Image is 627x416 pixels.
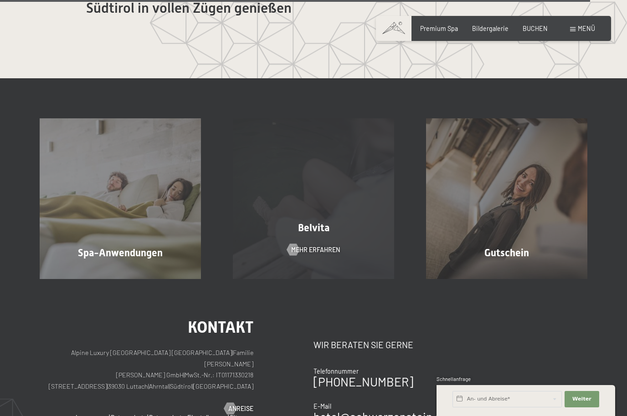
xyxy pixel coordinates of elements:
[148,382,149,390] span: |
[192,382,193,390] span: |
[472,25,509,32] a: Bildergalerie
[484,247,529,259] span: Gutschein
[217,118,410,279] a: Ein Wellness-Urlaub in Südtirol – 7.700 m² Spa, 10 Saunen Belvita Mehr erfahren
[224,404,253,413] a: Anreise
[313,375,413,389] a: [PHONE_NUMBER]
[40,347,253,392] p: Alpine Luxury [GEOGRAPHIC_DATA] [GEOGRAPHIC_DATA] Familie [PERSON_NAME] [PERSON_NAME] GmbH MwSt.-...
[228,404,253,413] span: Anreise
[523,25,548,32] a: BUCHEN
[410,118,603,279] a: Ein Wellness-Urlaub in Südtirol – 7.700 m² Spa, 10 Saunen Gutschein
[78,247,163,259] span: Spa-Anwendungen
[313,340,413,350] span: Wir beraten Sie gerne
[107,382,108,390] span: |
[291,245,340,254] span: Mehr erfahren
[313,367,359,375] span: Telefonnummer
[232,349,233,356] span: |
[565,391,599,407] button: Weiter
[578,25,595,32] span: Menü
[420,25,458,32] a: Premium Spa
[437,376,471,382] span: Schnellanfrage
[24,118,217,279] a: Ein Wellness-Urlaub in Südtirol – 7.700 m² Spa, 10 Saunen Spa-Anwendungen
[298,222,329,233] span: Belvita
[572,396,591,403] span: Weiter
[188,318,253,336] span: Kontakt
[313,402,331,410] span: E-Mail
[169,382,170,390] span: |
